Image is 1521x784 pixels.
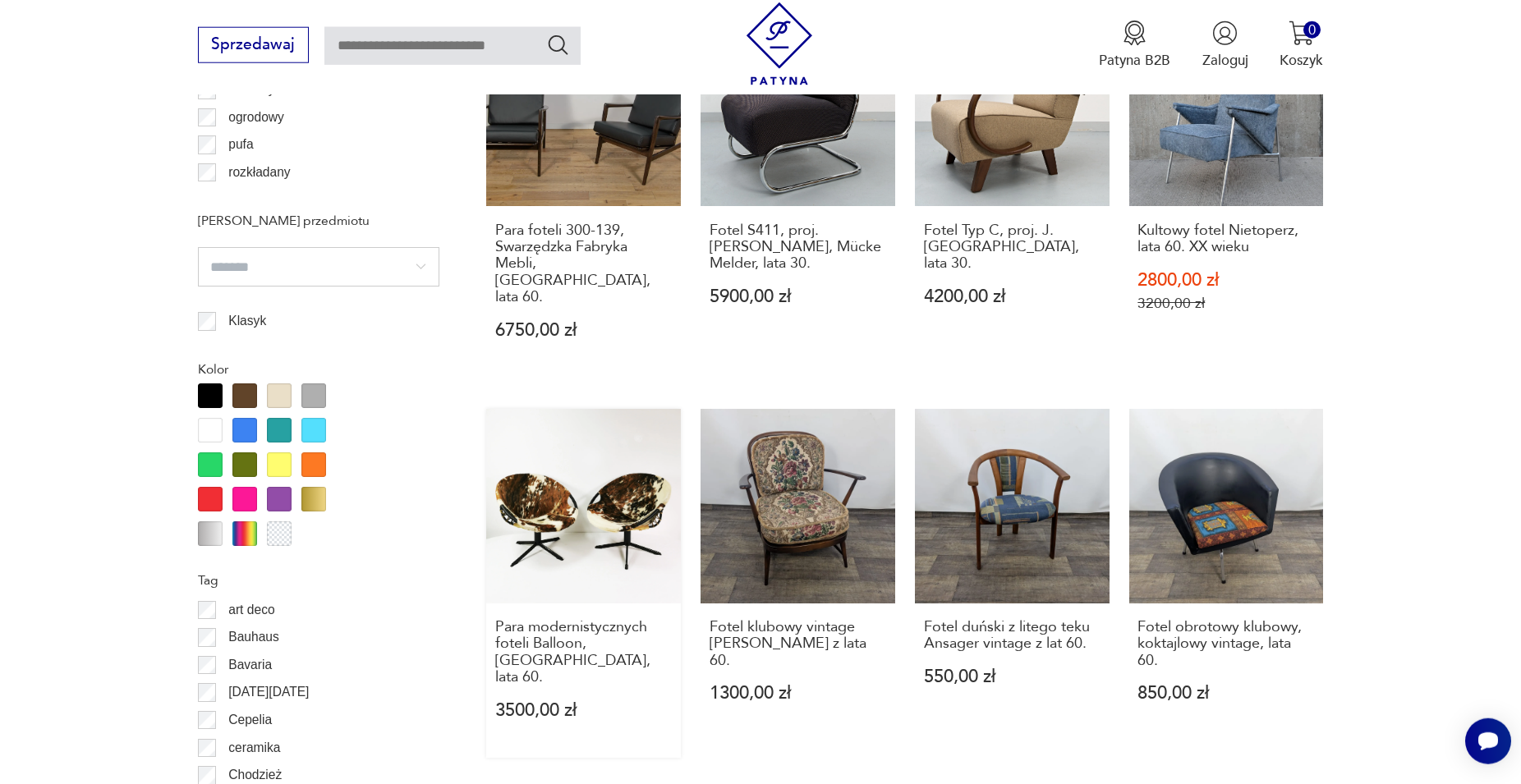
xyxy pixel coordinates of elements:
p: Bavaria [228,654,272,676]
p: ogrodowy [228,107,284,128]
h3: Fotel klubowy vintage [PERSON_NAME] z lata 60. [710,619,886,669]
p: 550,00 zł [924,668,1101,685]
a: Fotel obrotowy klubowy, koktajlowy vintage, lata 60.Fotel obrotowy klubowy, koktajlowy vintage, l... [1129,409,1324,758]
img: Ikona medalu [1122,21,1147,46]
p: 2800,00 zł [1137,272,1314,289]
a: Fotel klubowy vintage LUDWIKA ERCOLA z lata 60.Fotel klubowy vintage [PERSON_NAME] z lata 60.1300... [701,409,895,758]
h3: Para modernistycznych foteli Balloon, [GEOGRAPHIC_DATA], lata 60. [495,619,672,686]
h3: Fotel obrotowy klubowy, koktajlowy vintage, lata 60. [1137,619,1314,669]
p: Koszyk [1280,51,1323,70]
button: Zaloguj [1202,21,1248,70]
p: 5900,00 zł [710,288,886,305]
p: pufa [228,134,253,155]
button: Patyna B2B [1099,21,1170,70]
a: Sprzedawaj [198,39,309,53]
h3: Fotel Typ C, proj. J. [GEOGRAPHIC_DATA], lata 30. [924,222,1101,273]
p: 6750,00 zł [495,322,672,339]
p: Cepelia [228,709,272,731]
a: Fotel S411, proj. W. H. Gispen, Mücke Melder, lata 30.Fotel S411, proj. [PERSON_NAME], Mücke Meld... [701,12,895,378]
img: Patyna - sklep z meblami i dekoracjami vintage [738,2,821,85]
p: 3200,00 zł [1137,295,1314,312]
h3: Para foteli 300-139, Swarzędzka Fabryka Mebli, [GEOGRAPHIC_DATA], lata 60. [495,222,672,306]
button: 0Koszyk [1280,21,1323,70]
img: Ikona koszyka [1289,21,1314,46]
a: Ikona medaluPatyna B2B [1099,21,1170,70]
a: Fotel duński z litego teku Ansager vintage z lat 60.Fotel duński z litego teku Ansager vintage z ... [915,409,1110,758]
h3: Kultowy fotel Nietoperz, lata 60. XX wieku [1137,222,1314,256]
a: SaleKultowy fotel Nietoperz, lata 60. XX wiekuKultowy fotel Nietoperz, lata 60. XX wieku2800,00 z... [1129,12,1324,378]
div: 0 [1303,21,1321,39]
p: 3500,00 zł [495,702,672,719]
p: 1300,00 zł [710,685,886,702]
p: Kolor [198,359,439,380]
p: [DATE][DATE] [228,681,309,703]
p: 850,00 zł [1137,685,1314,702]
p: Patyna B2B [1099,51,1170,70]
p: ceramika [228,737,280,759]
h3: Fotel S411, proj. [PERSON_NAME], Mücke Melder, lata 30. [710,222,886,273]
h3: Fotel duński z litego teku Ansager vintage z lat 60. [924,619,1101,653]
iframe: Smartsupp widget button [1465,718,1511,764]
button: Szukaj [546,33,570,57]
a: KlasykFotel Typ C, proj. J. Halabala, lata 30.Fotel Typ C, proj. J. [GEOGRAPHIC_DATA], lata 30.42... [915,12,1110,378]
button: Sprzedawaj [198,27,309,63]
p: rozkładany [228,162,290,183]
p: Zaloguj [1202,51,1248,70]
a: KlasykPara foteli 300-139, Swarzędzka Fabryka Mebli, Polska, lata 60.Para foteli 300-139, Swarzęd... [486,12,681,378]
p: [PERSON_NAME] przedmiotu [198,210,439,232]
p: 4200,00 zł [924,288,1101,305]
a: Para modernistycznych foteli Balloon, Niemcy, lata 60.Para modernistycznych foteli Balloon, [GEOG... [486,409,681,758]
p: Klasyk [228,310,266,332]
p: art deco [228,599,274,621]
p: Tag [198,570,439,591]
img: Ikonka użytkownika [1212,21,1238,46]
p: Bauhaus [228,626,279,648]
